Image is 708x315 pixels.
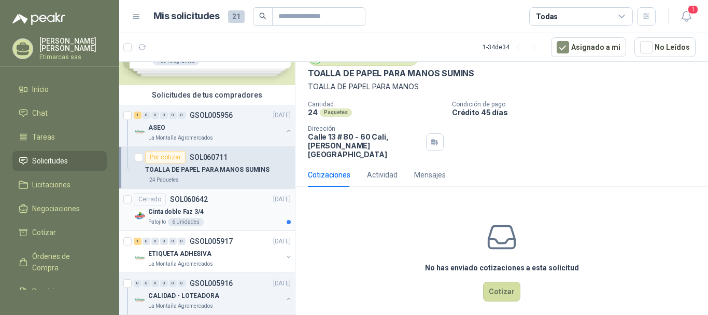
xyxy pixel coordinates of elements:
[134,252,146,264] img: Company Logo
[452,101,704,108] p: Condición de pago
[273,237,291,246] p: [DATE]
[119,147,295,189] a: Por cotizarSOL060711TOALLA DE PAPEL PARA MANOS SUMINS24 Paquetes
[367,169,398,181] div: Actividad
[551,37,626,57] button: Asignado a mi
[634,37,696,57] button: No Leídos
[39,54,107,60] p: Etimarcas sas
[168,218,204,226] div: 6 Unidades
[190,238,233,245] p: GSOL005917
[145,165,270,175] p: TOALLA DE PAPEL PARA MANOS SUMINS
[687,5,699,15] span: 1
[536,11,558,22] div: Todas
[12,175,107,195] a: Licitaciones
[32,131,55,143] span: Tareas
[12,199,107,218] a: Negociaciones
[153,9,220,24] h1: Mis solicitudes
[148,218,166,226] p: Patojito
[178,112,186,119] div: 0
[169,280,177,287] div: 0
[169,112,177,119] div: 0
[148,134,213,142] p: La Montaña Agromercados
[308,68,474,79] p: TOALLA DE PAPEL PARA MANOS SUMINS
[145,151,186,163] div: Por cotizar
[273,195,291,204] p: [DATE]
[134,126,146,138] img: Company Logo
[32,179,70,190] span: Licitaciones
[134,235,293,268] a: 1 0 0 0 0 0 GSOL005917[DATE] Company LogoETIQUETA ADHESIVALa Montaña Agromercados
[148,249,211,259] p: ETIQUETA ADHESIVA
[148,291,219,301] p: CALIDAD - LOTEADORA
[134,210,146,222] img: Company Logo
[178,238,186,245] div: 0
[134,277,293,310] a: 0 0 0 0 0 0 GSOL005916[DATE] Company LogoCALIDAD - LOTEADORALa Montaña Agromercados
[308,169,350,181] div: Cotizaciones
[160,280,168,287] div: 0
[32,227,56,238] span: Cotizar
[134,112,141,119] div: 1
[32,251,97,273] span: Órdenes de Compra
[169,238,177,245] div: 0
[483,282,520,302] button: Cotizar
[190,112,233,119] p: GSOL005956
[160,238,168,245] div: 0
[170,196,208,203] p: SOL060642
[32,203,80,214] span: Negociaciones
[228,10,245,23] span: 21
[32,84,49,95] span: Inicio
[178,280,186,287] div: 0
[143,112,150,119] div: 0
[259,12,266,20] span: search
[32,107,48,119] span: Chat
[151,238,159,245] div: 0
[134,294,146,306] img: Company Logo
[148,302,213,310] p: La Montaña Agromercados
[143,280,150,287] div: 0
[134,193,166,206] div: Cerrado
[190,154,228,161] p: SOL060711
[320,108,352,117] div: Paquetes
[134,280,141,287] div: 0
[677,7,696,26] button: 1
[452,108,704,117] p: Crédito 45 días
[148,207,204,217] p: Cinta doble Faz 3/4
[12,12,65,25] img: Logo peakr
[151,280,159,287] div: 0
[12,79,107,99] a: Inicio
[308,132,422,159] p: Calle 13 # 80 - 60 Cali , [PERSON_NAME][GEOGRAPHIC_DATA]
[148,123,165,133] p: ASEO
[425,262,579,273] h3: No has enviado cotizaciones a esta solicitud
[12,127,107,147] a: Tareas
[32,286,70,297] span: Remisiones
[12,151,107,171] a: Solicitudes
[12,246,107,278] a: Órdenes de Compra
[148,260,213,268] p: La Montaña Agromercados
[483,39,543,56] div: 1 - 34 de 34
[12,282,107,302] a: Remisiones
[12,223,107,242] a: Cotizar
[119,85,295,105] div: Solicitudes de tus compradores
[308,108,318,117] p: 24
[32,155,68,167] span: Solicitudes
[273,279,291,289] p: [DATE]
[134,109,293,142] a: 1 0 0 0 0 0 GSOL005956[DATE] Company LogoASEOLa Montaña Agromercados
[151,112,159,119] div: 0
[308,125,422,132] p: Dirección
[414,169,446,181] div: Mensajes
[39,37,107,52] p: [PERSON_NAME] [PERSON_NAME]
[190,280,233,287] p: GSOL005916
[119,189,295,231] a: CerradoSOL060642[DATE] Company LogoCinta doble Faz 3/4Patojito6 Unidades
[12,103,107,123] a: Chat
[308,101,444,108] p: Cantidad
[160,112,168,119] div: 0
[145,176,183,184] div: 24 Paquetes
[308,81,696,92] p: TOALLA DE PAPEL PARA MANOS
[134,238,141,245] div: 1
[273,111,291,120] p: [DATE]
[143,238,150,245] div: 0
